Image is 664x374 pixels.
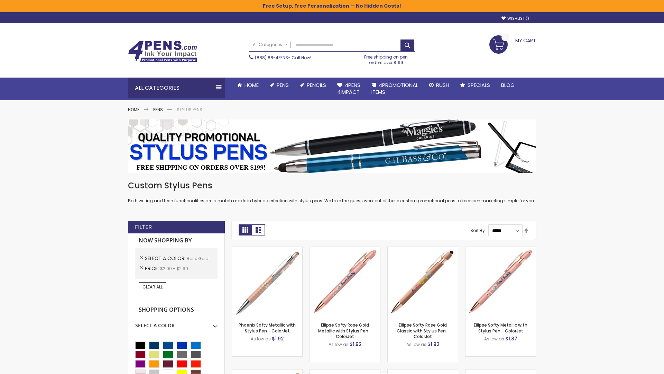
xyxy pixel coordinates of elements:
[232,247,302,252] a: Phoenix Softy Metallic with Stylus Pen - ColorJet-Rose gold
[310,247,380,252] a: Ellipse Softy Rose Gold Metallic with Stylus Pen - ColorJet-Rose Gold
[350,341,362,348] span: $1.92
[307,81,326,89] span: Pencils
[135,317,218,329] div: Select A Color
[251,336,271,342] span: As low as
[128,180,536,204] div: Both writing and tech functionalities are a match made in hybrid perfection with stylus pens. We ...
[388,247,458,252] a: Ellipse Softy Rose Gold Classic with Stylus Pen - ColorJet-Rose Gold
[139,282,166,292] a: Clear All
[245,81,259,89] span: Home
[329,341,349,347] span: As low as
[145,265,160,272] span: Price
[468,81,490,89] span: Specials
[310,247,380,317] img: Ellipse Softy Rose Gold Metallic with Stylus Pen - ColorJet-Rose Gold
[128,41,197,63] img: 4Pens Custom Pens and Promotional Products
[427,341,440,348] span: $1.92
[505,335,517,342] span: $1.87
[484,336,504,342] span: As low as
[232,78,264,93] a: Home
[145,255,187,262] span: Select A Color
[332,78,366,100] a: 4Pens4impact
[253,42,287,47] span: All Categories
[455,78,496,93] a: Specials
[424,78,455,93] a: Rush
[272,335,284,342] span: $1.92
[128,78,225,98] div: All Categories
[501,16,529,21] a: Wishlist
[294,78,332,93] a: Pencils
[135,233,218,248] strong: Now Shopping by
[277,81,289,89] span: Pens
[501,81,515,89] span: Blog
[128,119,536,173] img: Stylus Pens
[357,52,415,65] div: Free shipping on pen orders over $199
[496,78,520,93] a: Blog
[318,322,372,339] a: Ellipse Softy Rose Gold Metallic with Stylus Pen - ColorJet
[255,55,311,61] span: - Call Now!
[239,322,296,333] a: Phoenix Softy Metallic with Stylus Pen - ColorJet
[366,78,424,100] a: 4PROMOTIONALITEMS
[135,303,218,318] strong: Shopping Options
[128,107,139,113] a: Home
[177,107,202,113] strong: Stylus Pens
[465,247,536,317] img: Ellipse Softy Metallic with Stylus Pen - ColorJet-Rose Gold
[128,180,536,191] h1: Custom Stylus Pens
[187,256,209,261] span: Rose Gold
[474,322,527,333] a: Ellipse Softy Metallic with Stylus Pen - ColorJet
[255,55,288,61] a: (888) 88-4PENS
[436,81,449,89] span: Rush
[470,228,485,233] label: Sort By
[264,78,294,93] a: Pens
[239,224,252,235] strong: Grid
[397,322,449,339] a: Ellipse Softy Rose Gold Classic with Stylus Pen - ColorJet
[337,81,360,96] span: 4Pens 4impact
[388,247,458,317] img: Ellipse Softy Rose Gold Classic with Stylus Pen - ColorJet-Rose Gold
[371,81,418,96] span: 4PROMOTIONAL ITEMS
[465,247,536,252] a: Ellipse Softy Metallic with Stylus Pen - ColorJet-Rose Gold
[232,247,302,317] img: Phoenix Softy Metallic with Stylus Pen - ColorJet-Rose gold
[135,223,152,231] strong: Filter
[249,39,291,51] a: All Categories
[153,107,163,113] a: Pens
[142,284,163,290] span: Clear All
[160,266,188,271] span: $2.00 - $2.99
[406,341,426,347] span: As low as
